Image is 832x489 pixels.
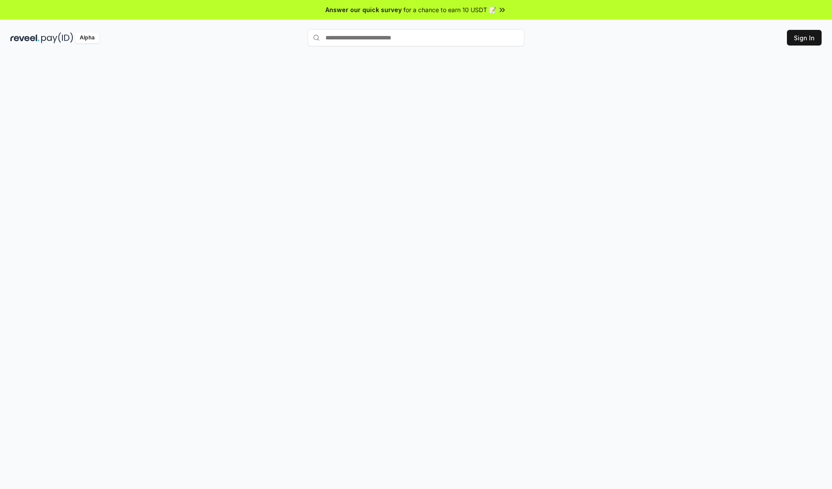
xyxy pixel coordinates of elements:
div: Alpha [75,32,99,43]
img: pay_id [41,32,73,43]
img: reveel_dark [10,32,39,43]
span: for a chance to earn 10 USDT 📝 [403,5,496,14]
span: Answer our quick survey [325,5,402,14]
button: Sign In [787,30,822,45]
